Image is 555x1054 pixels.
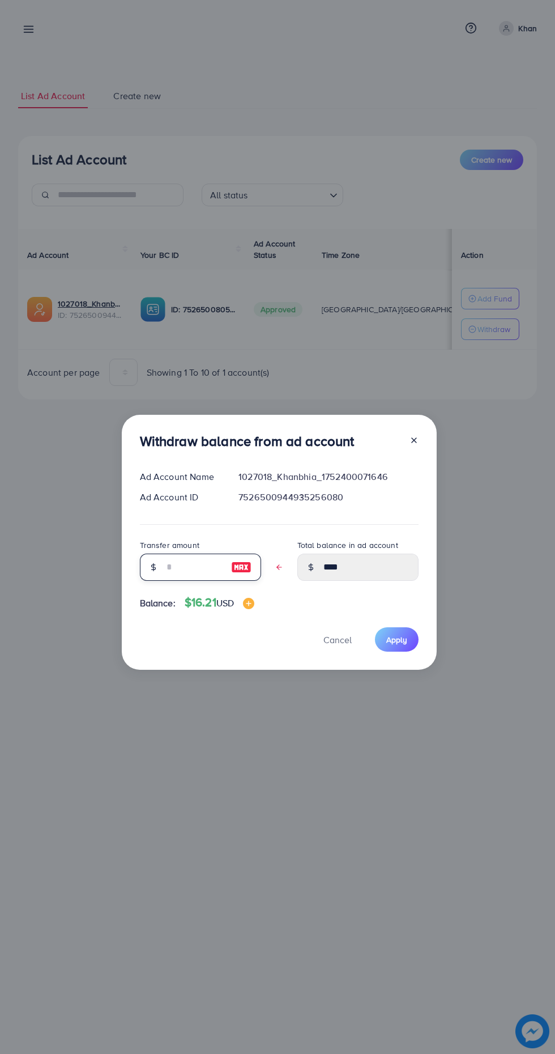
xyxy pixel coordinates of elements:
[131,470,230,483] div: Ad Account Name
[140,433,355,449] h3: Withdraw balance from ad account
[229,491,427,504] div: 7526500944935256080
[243,598,254,609] img: image
[131,491,230,504] div: Ad Account ID
[140,597,176,610] span: Balance:
[309,627,366,652] button: Cancel
[297,539,398,551] label: Total balance in ad account
[323,634,352,646] span: Cancel
[140,539,199,551] label: Transfer amount
[375,627,419,652] button: Apply
[386,634,407,645] span: Apply
[229,470,427,483] div: 1027018_Khanbhia_1752400071646
[185,596,254,610] h4: $16.21
[216,597,234,609] span: USD
[231,560,251,574] img: image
